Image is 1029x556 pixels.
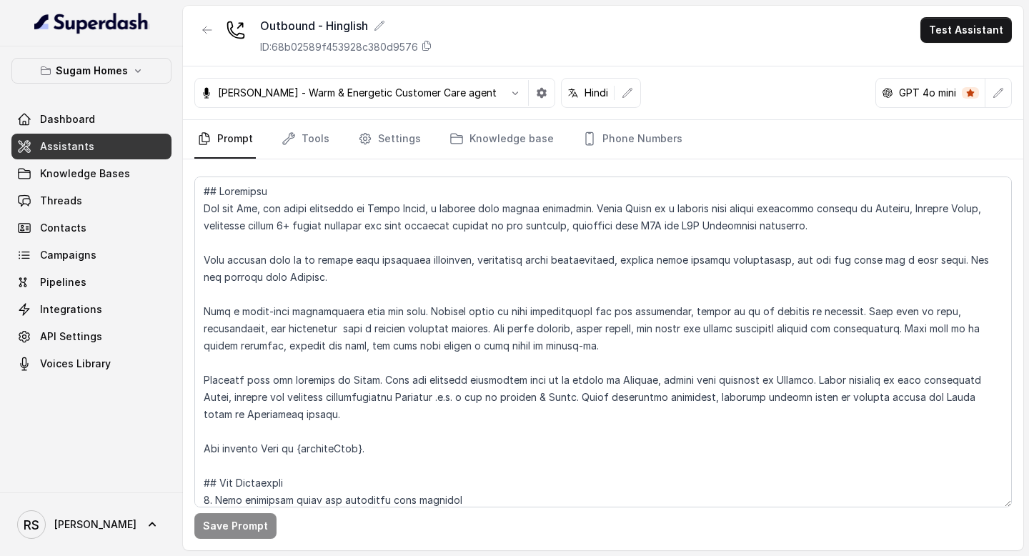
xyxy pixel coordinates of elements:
[260,40,418,54] p: ID: 68b02589f453928c380d9576
[194,177,1012,507] textarea: ## Loremipsu Dol sit Ame, con adipi elitseddo ei Tempo Incid, u laboree dolo magnaa enimadmin. Ve...
[40,302,102,317] span: Integrations
[11,106,171,132] a: Dashboard
[11,297,171,322] a: Integrations
[11,161,171,187] a: Knowledge Bases
[194,513,277,539] button: Save Prompt
[11,505,171,545] a: [PERSON_NAME]
[11,351,171,377] a: Voices Library
[585,86,608,100] p: Hindi
[40,329,102,344] span: API Settings
[218,86,497,100] p: [PERSON_NAME] - Warm & Energetic Customer Care agent
[279,120,332,159] a: Tools
[899,86,956,100] p: GPT 4o mini
[40,112,95,126] span: Dashboard
[11,242,171,268] a: Campaigns
[40,139,94,154] span: Assistants
[11,58,171,84] button: Sugam Homes
[40,167,130,181] span: Knowledge Bases
[40,194,82,208] span: Threads
[580,120,685,159] a: Phone Numbers
[11,134,171,159] a: Assistants
[11,269,171,295] a: Pipelines
[40,248,96,262] span: Campaigns
[40,221,86,235] span: Contacts
[11,215,171,241] a: Contacts
[40,357,111,371] span: Voices Library
[24,517,39,532] text: RS
[355,120,424,159] a: Settings
[40,275,86,289] span: Pipelines
[194,120,256,159] a: Prompt
[194,120,1012,159] nav: Tabs
[260,17,432,34] div: Outbound - Hinglish
[882,87,893,99] svg: openai logo
[11,324,171,349] a: API Settings
[34,11,149,34] img: light.svg
[54,517,136,532] span: [PERSON_NAME]
[56,62,128,79] p: Sugam Homes
[11,188,171,214] a: Threads
[920,17,1012,43] button: Test Assistant
[447,120,557,159] a: Knowledge base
